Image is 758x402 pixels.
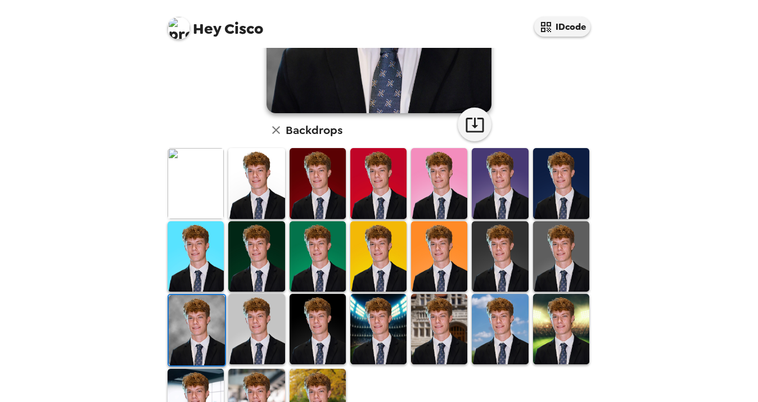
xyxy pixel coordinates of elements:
img: Original [168,148,224,218]
span: Cisco [168,11,263,37]
span: Hey [193,19,221,39]
button: IDcode [534,17,590,37]
img: profile pic [168,17,190,39]
h6: Backdrops [286,121,342,139]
